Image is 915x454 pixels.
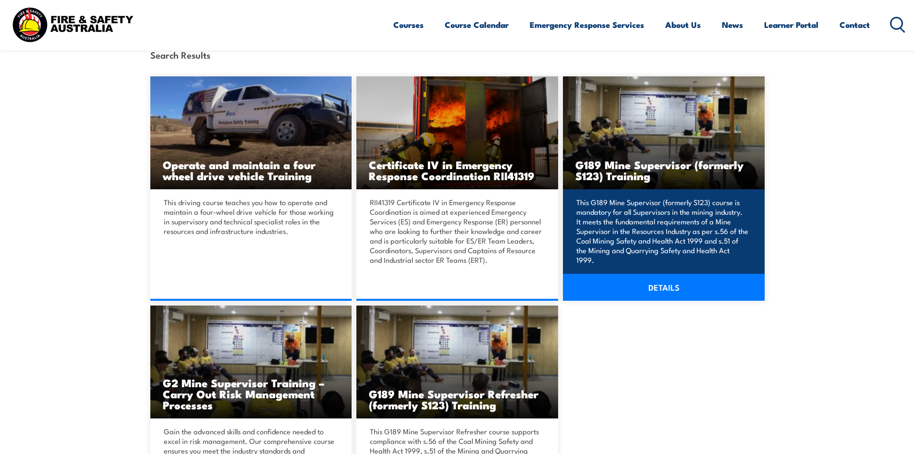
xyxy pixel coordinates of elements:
[356,306,558,418] img: Standard 11 Generic Coal Mine Induction (Surface) TRAINING (1)
[576,197,748,265] p: This G189 Mine Supervisor (formerly S123) course is mandatory for all Supervisors in the mining i...
[722,12,743,37] a: News
[163,159,340,181] h3: Operate and maintain a four wheel drive vehicle Training
[150,306,352,418] a: G2 Mine Supervisor Training – Carry Out Risk Management Processes
[356,76,558,189] img: RII41319 Certificate IV in Emergency Response Coordination
[764,12,818,37] a: Learner Portal
[530,12,644,37] a: Emergency Response Services
[575,159,752,181] h3: G189 Mine Supervisor (formerly S123) Training
[150,48,210,61] strong: Search Results
[665,12,701,37] a: About Us
[563,76,765,189] a: G189 Mine Supervisor (formerly S123) Training
[164,197,336,236] p: This driving course teaches you how to operate and maintain a four-wheel drive vehicle for those ...
[563,274,765,301] a: DETAILS
[369,159,546,181] h3: Certificate IV in Emergency Response Coordination RII41319
[150,306,352,418] img: Standard 11 Generic Coal Mine Induction (Surface) TRAINING (1)
[840,12,870,37] a: Contact
[150,76,352,189] img: Operate and Maintain a Four Wheel Drive Vehicle TRAINING (1)
[356,306,558,418] a: G189 Mine Supervisor Refresher (formerly S123) Training
[445,12,509,37] a: Course Calendar
[369,388,546,410] h3: G189 Mine Supervisor Refresher (formerly S123) Training
[393,12,424,37] a: Courses
[150,76,352,189] a: Operate and maintain a four wheel drive vehicle Training
[356,76,558,189] a: Certificate IV in Emergency Response Coordination RII41319
[563,76,765,189] img: Standard 11 Generic Coal Mine Induction (Surface) TRAINING (1)
[370,197,542,265] p: RII41319 Certificate IV in Emergency Response Coordination is aimed at experienced Emergency Serv...
[163,377,340,410] h3: G2 Mine Supervisor Training – Carry Out Risk Management Processes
